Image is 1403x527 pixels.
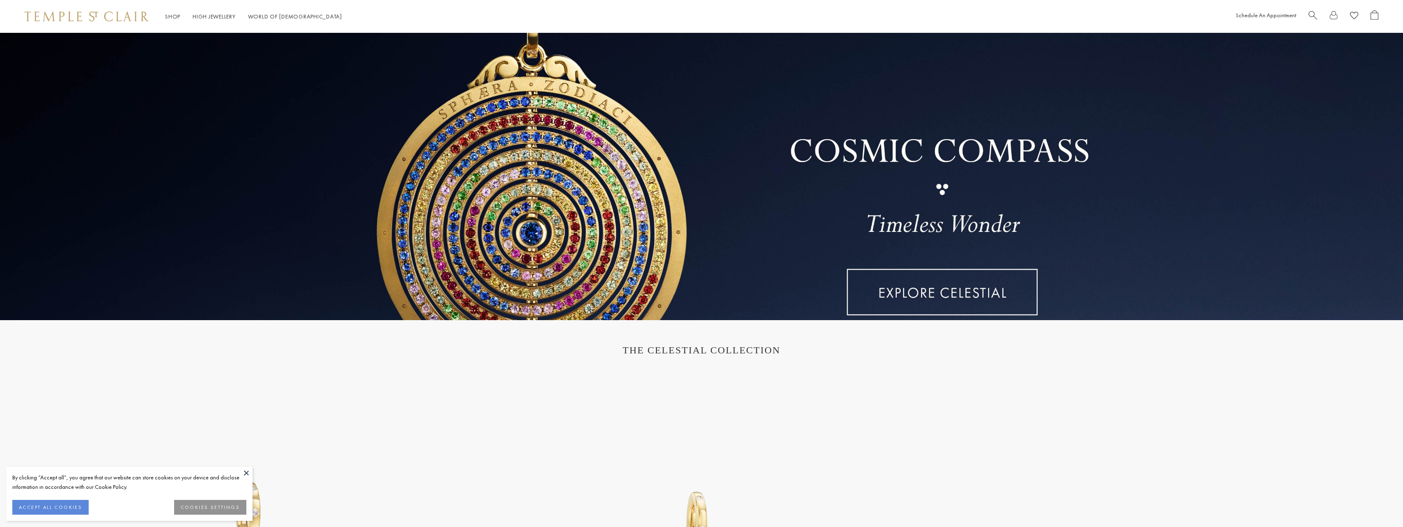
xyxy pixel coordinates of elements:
[1236,11,1296,19] a: Schedule An Appointment
[193,13,236,20] a: High JewelleryHigh Jewellery
[33,345,1370,356] h1: THE CELESTIAL COLLECTION
[248,13,342,20] a: World of [DEMOGRAPHIC_DATA]World of [DEMOGRAPHIC_DATA]
[1350,10,1358,23] a: View Wishlist
[1371,10,1378,23] a: Open Shopping Bag
[12,473,246,492] div: By clicking “Accept all”, you agree that our website can store cookies on your device and disclos...
[174,500,246,515] button: COOKIES SETTINGS
[25,11,149,21] img: Temple St. Clair
[165,11,342,22] nav: Main navigation
[1309,10,1317,23] a: Search
[165,13,180,20] a: ShopShop
[12,500,89,515] button: ACCEPT ALL COOKIES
